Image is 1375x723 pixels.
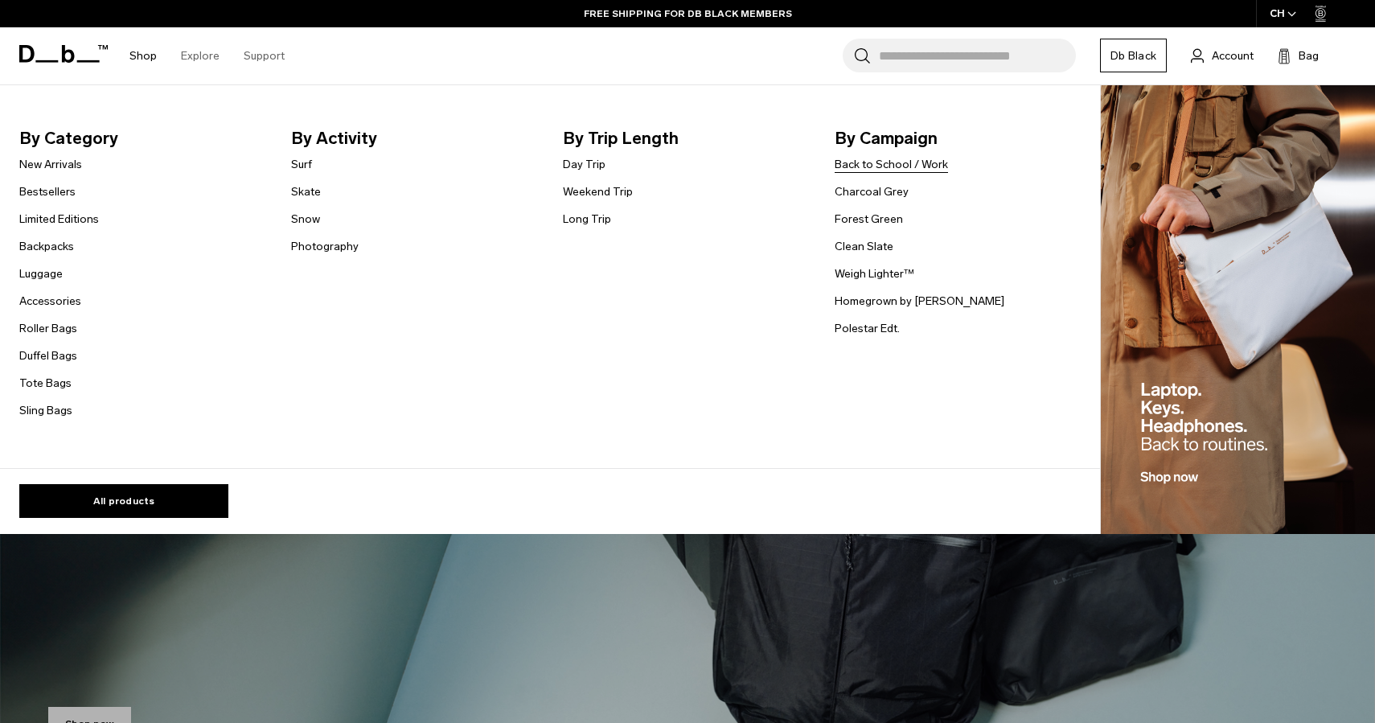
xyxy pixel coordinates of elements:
[244,27,285,84] a: Support
[291,183,321,200] a: Skate
[835,293,1004,310] a: Homegrown by [PERSON_NAME]
[563,125,809,151] span: By Trip Length
[835,238,893,255] a: Clean Slate
[584,6,792,21] a: FREE SHIPPING FOR DB BLACK MEMBERS
[291,156,312,173] a: Surf
[1191,46,1254,65] a: Account
[835,156,948,173] a: Back to School / Work
[835,265,914,282] a: Weigh Lighter™
[563,211,611,228] a: Long Trip
[19,211,99,228] a: Limited Editions
[563,156,605,173] a: Day Trip
[181,27,220,84] a: Explore
[19,320,77,337] a: Roller Bags
[1278,46,1319,65] button: Bag
[19,183,76,200] a: Bestsellers
[1299,47,1319,64] span: Bag
[19,293,81,310] a: Accessories
[117,27,297,84] nav: Main Navigation
[1100,39,1167,72] a: Db Black
[563,183,633,200] a: Weekend Trip
[19,265,63,282] a: Luggage
[835,211,903,228] a: Forest Green
[19,238,74,255] a: Backpacks
[19,156,82,173] a: New Arrivals
[19,347,77,364] a: Duffel Bags
[1212,47,1254,64] span: Account
[19,484,228,518] a: All products
[19,402,72,419] a: Sling Bags
[291,211,320,228] a: Snow
[291,125,537,151] span: By Activity
[129,27,157,84] a: Shop
[1101,85,1375,535] img: Db
[835,320,900,337] a: Polestar Edt.
[835,183,909,200] a: Charcoal Grey
[835,125,1081,151] span: By Campaign
[19,125,265,151] span: By Category
[291,238,359,255] a: Photography
[19,375,72,392] a: Tote Bags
